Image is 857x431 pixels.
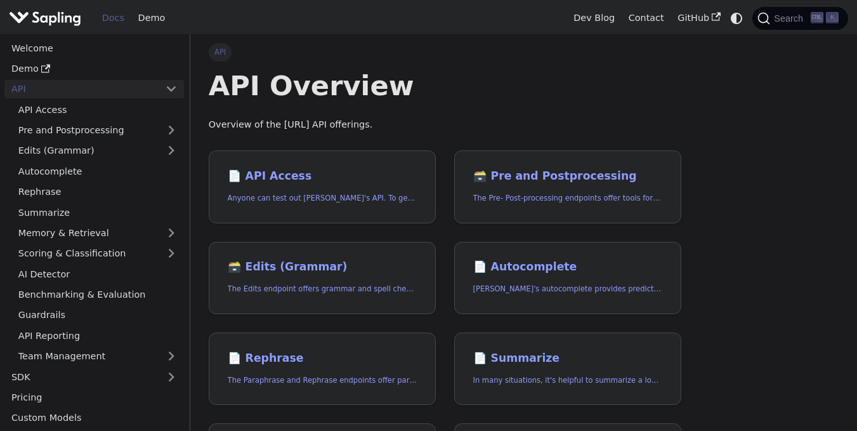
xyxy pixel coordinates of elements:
[9,9,86,27] a: Sapling.ai
[228,375,417,387] p: The Paraphrase and Rephrase endpoints offer paraphrasing for particular styles.
[11,203,184,222] a: Summarize
[473,192,663,204] p: The Pre- Post-processing endpoints offer tools for preparing your text data for ingestation as we...
[11,162,184,180] a: Autocomplete
[11,100,184,119] a: API Access
[9,9,81,27] img: Sapling.ai
[159,368,184,386] button: Expand sidebar category 'SDK'
[209,242,436,315] a: 🗃️ Edits (Grammar)The Edits endpoint offers grammar and spell checking.
[473,375,663,387] p: In many situations, it's helpful to summarize a longer document into a shorter, more easily diges...
[228,260,417,274] h2: Edits (Grammar)
[11,286,184,304] a: Benchmarking & Evaluation
[728,9,746,27] button: Switch between dark and light mode (currently system mode)
[454,150,681,223] a: 🗃️ Pre and PostprocessingThe Pre- Post-processing endpoints offer tools for preparing your text d...
[4,60,184,78] a: Demo
[228,192,417,204] p: Anyone can test out Sapling's API. To get started with the API, simply:
[209,43,681,61] nav: Breadcrumbs
[131,8,172,28] a: Demo
[4,368,159,386] a: SDK
[473,260,663,274] h2: Autocomplete
[11,142,184,160] a: Edits (Grammar)
[209,43,232,61] span: API
[228,169,417,183] h2: API Access
[228,283,417,295] p: The Edits endpoint offers grammar and spell checking.
[454,333,681,406] a: 📄️ SummarizeIn many situations, it's helpful to summarize a longer document into a shorter, more ...
[622,8,671,28] a: Contact
[209,117,681,133] p: Overview of the [URL] API offerings.
[11,121,184,140] a: Pre and Postprocessing
[671,8,727,28] a: GitHub
[11,265,184,283] a: AI Detector
[209,150,436,223] a: 📄️ API AccessAnyone can test out [PERSON_NAME]'s API. To get started with the API, simply:
[11,326,184,345] a: API Reporting
[752,7,847,30] button: Search (Ctrl+K)
[4,39,184,57] a: Welcome
[4,80,159,98] a: API
[473,352,663,366] h2: Summarize
[11,224,184,242] a: Memory & Retrieval
[473,283,663,295] p: Sapling's autocomplete provides predictions of the next few characters or words
[95,8,131,28] a: Docs
[11,306,184,324] a: Guardrails
[209,333,436,406] a: 📄️ RephraseThe Paraphrase and Rephrase endpoints offer paraphrasing for particular styles.
[4,388,184,407] a: Pricing
[159,80,184,98] button: Collapse sidebar category 'API'
[11,183,184,201] a: Rephrase
[11,347,184,366] a: Team Management
[4,409,184,427] a: Custom Models
[11,244,184,263] a: Scoring & Classification
[770,13,811,23] span: Search
[473,169,663,183] h2: Pre and Postprocessing
[228,352,417,366] h2: Rephrase
[209,69,681,103] h1: API Overview
[826,12,839,23] kbd: K
[454,242,681,315] a: 📄️ Autocomplete[PERSON_NAME]'s autocomplete provides predictions of the next few characters or words
[566,8,621,28] a: Dev Blog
